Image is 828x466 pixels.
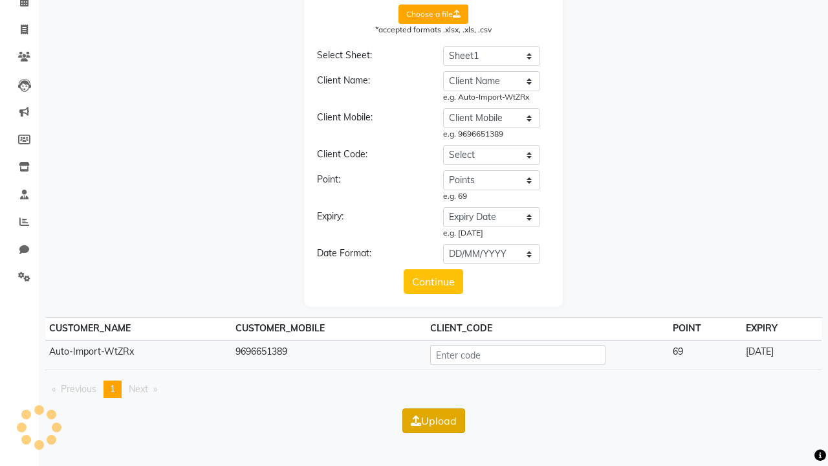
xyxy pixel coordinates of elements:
nav: Pagination [45,381,822,398]
td: 9696651389 [231,340,426,370]
th: CLIENT_CODE [426,318,668,340]
span: 1 [110,383,115,395]
div: Client Mobile: [307,111,433,140]
td: Auto-Import-WtZRx [45,340,231,370]
div: e.g. 69 [443,190,540,202]
div: e.g. Auto-Import-WtZRx [443,91,540,103]
div: Select Sheet: [307,49,433,66]
button: Continue [404,269,463,294]
td: 69 [668,340,741,370]
th: CUSTOMER_MOBILE [231,318,426,340]
div: e.g. [DATE] [443,227,540,239]
div: *accepted formats .xlsx, .xls, .csv [317,24,550,36]
div: Client Name: [307,74,433,103]
th: CUSTOMER_NAME [45,318,231,340]
div: Expiry: [307,210,433,239]
td: [DATE] [742,340,822,370]
span: Next [129,383,148,395]
input: Enter code [430,345,606,365]
button: Upload [402,408,465,433]
div: Date Format: [307,247,433,264]
label: Choose a file [398,5,468,24]
span: Previous [61,383,96,395]
th: EXPIRY [742,318,822,340]
div: Point: [307,173,433,202]
th: POINT [668,318,741,340]
div: e.g. 9696651389 [443,128,540,140]
div: Client Code: [307,148,433,165]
